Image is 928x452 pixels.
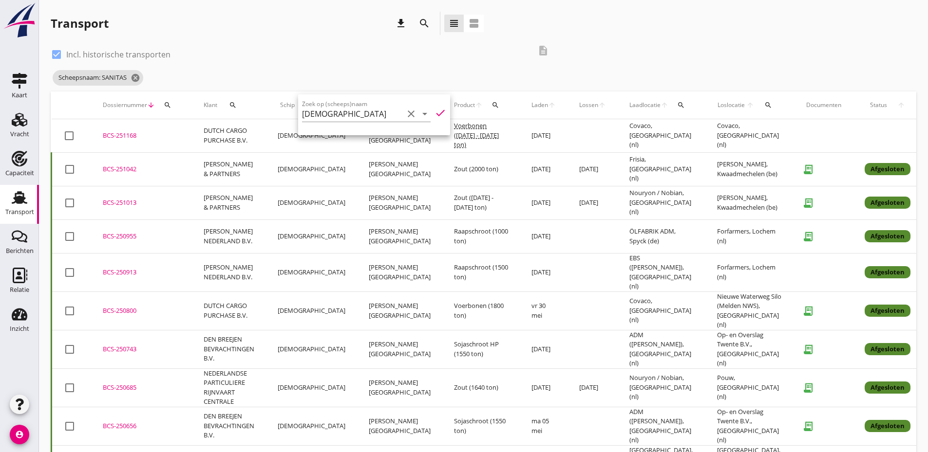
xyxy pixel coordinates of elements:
td: ADM ([PERSON_NAME]), [GEOGRAPHIC_DATA] (nl) [618,330,705,368]
td: [PERSON_NAME][GEOGRAPHIC_DATA] [357,368,442,407]
td: Forfarmers, Lochem (nl) [705,253,795,291]
td: [DEMOGRAPHIC_DATA] [266,368,357,407]
td: ma 05 mei [520,407,568,445]
div: Transport [51,16,109,31]
i: arrow_upward [892,101,911,109]
i: search [677,101,685,109]
div: Klant [204,93,254,117]
td: [DEMOGRAPHIC_DATA] [266,186,357,219]
td: Covaco, [GEOGRAPHIC_DATA] (nl) [618,119,705,153]
td: [PERSON_NAME] & PARTNERS [192,186,266,219]
div: Afgesloten [865,266,910,279]
td: [DATE] [520,368,568,407]
td: [DEMOGRAPHIC_DATA] [266,253,357,291]
td: Op- en Overslag Twente B.V., [GEOGRAPHIC_DATA] (nl) [705,330,795,368]
td: [PERSON_NAME][GEOGRAPHIC_DATA] [357,407,442,445]
div: BCS-250913 [103,268,180,277]
td: [PERSON_NAME][GEOGRAPHIC_DATA] [357,219,442,253]
span: Laden [531,101,548,109]
div: BCS-251013 [103,198,180,208]
div: Vracht [10,131,29,137]
input: Zoek op (scheeps)naam [302,106,403,122]
i: download [395,18,407,29]
td: [PERSON_NAME] & PARTNERS [192,152,266,186]
td: [PERSON_NAME][GEOGRAPHIC_DATA] [357,291,442,330]
td: [DEMOGRAPHIC_DATA] [266,119,357,153]
td: [DEMOGRAPHIC_DATA] [266,330,357,368]
div: BCS-250656 [103,421,180,431]
td: DUTCH CARGO PURCHASE B.V. [192,291,266,330]
i: search [492,101,499,109]
i: arrow_upward [661,101,668,109]
td: Voerbonen (1800 ton) [442,291,520,330]
i: receipt_long [798,378,818,398]
td: DEN BREEJEN BEVRACHTINGEN B.V. [192,330,266,368]
td: Zout ([DATE] - [DATE] ton) [442,186,520,219]
td: Zout (1640 ton) [442,368,520,407]
td: [DEMOGRAPHIC_DATA] [266,291,357,330]
i: receipt_long [798,301,818,321]
i: arrow_drop_down [419,108,431,120]
i: check [435,107,446,119]
i: arrow_upward [475,101,483,109]
td: NEDERLANDSE PARTICULIERE RIJNVAART CENTRALE [192,368,266,407]
i: receipt_long [798,416,818,436]
span: Status [865,101,892,109]
div: Berichten [6,248,34,254]
td: [DATE] [520,186,568,219]
td: [DATE] [520,219,568,253]
td: [DATE] [568,152,618,186]
td: Sojaschroot HP (1550 ton) [442,330,520,368]
td: [DATE] [568,186,618,219]
div: Transport [5,209,34,215]
td: EBS ([PERSON_NAME]), [GEOGRAPHIC_DATA] (nl) [618,253,705,291]
td: DEN BREEJEN BEVRACHTINGEN B.V. [192,407,266,445]
td: [DATE] [568,368,618,407]
i: search [418,18,430,29]
td: Op- en Overslag Twente B.V., [GEOGRAPHIC_DATA] (nl) [705,407,795,445]
td: [PERSON_NAME][GEOGRAPHIC_DATA] [357,253,442,291]
i: arrow_upward [548,101,556,109]
td: Raapschroot (1500 ton) [442,253,520,291]
i: receipt_long [798,160,818,179]
div: Relatie [10,287,29,293]
i: arrow_upward [746,101,755,109]
i: clear [405,108,417,120]
div: Afgesloten [865,420,910,433]
div: Kaart [12,92,27,98]
div: Inzicht [10,325,29,332]
span: Dossiernummer [103,101,147,109]
td: [DATE] [520,330,568,368]
td: ÖLFABRIK ADM, Spyck (de) [618,219,705,253]
td: Frisia, [GEOGRAPHIC_DATA] (nl) [618,152,705,186]
td: [PERSON_NAME], Kwaadmechelen (be) [705,186,795,219]
span: Scheepsnaam: SANITAS [53,70,143,86]
span: Laadlocatie [629,101,661,109]
i: view_headline [448,18,460,29]
i: receipt_long [798,193,818,213]
div: BCS-250685 [103,383,180,393]
td: [PERSON_NAME][GEOGRAPHIC_DATA] [357,186,442,219]
td: Nieuwe Waterweg Silo (Melden NWS), [GEOGRAPHIC_DATA] (nl) [705,291,795,330]
i: arrow_upward [598,101,606,109]
td: ADM ([PERSON_NAME]), [GEOGRAPHIC_DATA] (nl) [618,407,705,445]
i: search [764,101,772,109]
i: view_agenda [468,18,480,29]
td: [DEMOGRAPHIC_DATA] [266,152,357,186]
div: Documenten [806,101,841,109]
td: [DATE] [520,152,568,186]
td: [DATE] [520,119,568,153]
td: [PERSON_NAME][GEOGRAPHIC_DATA] [357,119,442,153]
i: receipt_long [798,340,818,359]
i: account_circle [10,425,29,444]
i: cancel [131,73,140,83]
div: Afgesloten [865,163,910,176]
td: Covaco, [GEOGRAPHIC_DATA] (nl) [705,119,795,153]
td: [PERSON_NAME][GEOGRAPHIC_DATA] [357,330,442,368]
div: Afgesloten [865,343,910,356]
i: search [229,101,237,109]
span: Product [454,101,475,109]
td: [PERSON_NAME] NEDERLAND B.V. [192,219,266,253]
td: [PERSON_NAME], Kwaadmechelen (be) [705,152,795,186]
i: arrow_downward [147,101,155,109]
